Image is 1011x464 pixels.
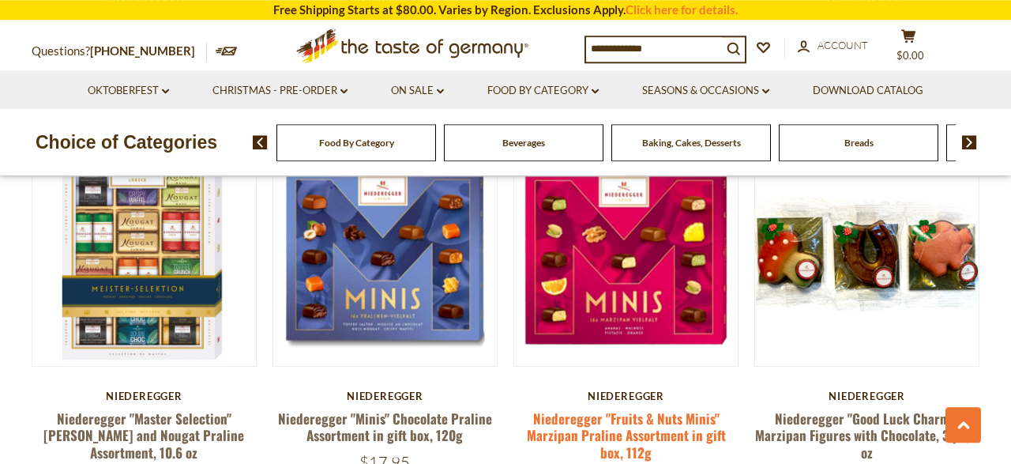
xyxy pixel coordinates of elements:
[755,142,979,366] img: Niederegger
[88,82,169,100] a: Oktoberfest
[514,142,738,366] img: Niederegger
[391,82,444,100] a: On Sale
[272,390,498,402] div: Niederegger
[319,137,394,149] a: Food By Category
[502,137,545,149] a: Beverages
[487,82,599,100] a: Food By Category
[32,142,256,366] img: Niederegger
[754,390,979,402] div: Niederegger
[273,142,497,366] img: Niederegger
[642,137,741,149] a: Baking, Cakes, Desserts
[813,82,923,100] a: Download Catalog
[43,409,244,462] a: Niederegger "Master Selection" [PERSON_NAME] and Nougat Praline Assortment, 10.6 oz
[962,135,977,149] img: next arrow
[527,409,726,462] a: Niederegger "Fruits & Nuts Minis" Marzipan Praline Assortment in gift box, 112g
[32,41,207,62] p: Questions?
[896,49,924,62] span: $0.00
[90,43,195,58] a: [PHONE_NUMBER]
[844,137,874,149] a: Breads
[626,2,738,17] a: Click here for details.
[32,390,257,402] div: Niederegger
[278,409,492,445] a: Niederegger "Minis" Chocolate Praline Assortment in gift box, 120g
[513,390,739,402] div: Niederegger
[212,82,348,100] a: Christmas - PRE-ORDER
[885,28,932,68] button: $0.00
[817,39,868,51] span: Account
[253,135,268,149] img: previous arrow
[798,37,868,55] a: Account
[642,82,769,100] a: Seasons & Occasions
[755,409,979,462] a: Niederegger "Good Luck Charms" Marzipan Figures with Chocolate, 3 pc, 6 oz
